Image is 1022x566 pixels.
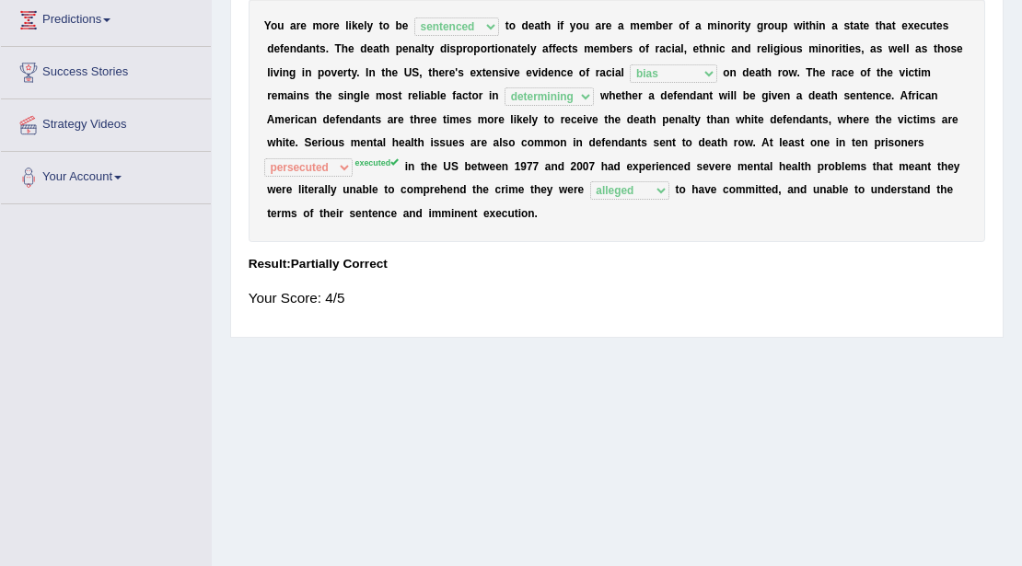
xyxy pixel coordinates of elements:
b: d [267,42,273,55]
b: i [802,19,805,32]
b: l [364,19,366,32]
b: a [287,89,294,102]
b: h [765,66,772,79]
b: l [906,42,909,55]
b: e [300,19,307,32]
b: r [831,66,836,79]
b: l [903,42,906,55]
b: r [668,19,673,32]
b: i [302,66,305,79]
b: e [514,66,520,79]
b: r [656,42,660,55]
b: t [482,66,486,79]
b: e [402,42,409,55]
b: u [926,19,933,32]
b: i [846,42,849,55]
b: o [271,19,277,32]
b: m [921,66,931,79]
b: m [646,19,656,32]
b: a [596,19,602,32]
b: e [526,66,532,79]
b: Y [264,19,271,32]
b: . [356,66,359,79]
b: t [428,66,432,79]
b: e [486,66,493,79]
b: i [905,66,908,79]
b: c [719,42,726,55]
b: a [695,19,702,32]
b: i [717,19,720,32]
b: r [757,42,761,55]
b: o [575,19,582,32]
b: t [347,66,351,79]
b: l [621,66,624,79]
b: t [933,19,936,32]
b: e [567,66,574,79]
b: h [383,42,389,55]
b: m [707,19,717,32]
b: p [473,42,480,55]
b: y [428,42,435,55]
b: a [303,42,309,55]
b: e [273,42,280,55]
b: c [561,66,567,79]
b: t [398,89,401,102]
b: o [639,42,645,55]
b: p [396,42,402,55]
b: o [324,66,331,79]
b: n [821,42,828,55]
b: T [335,42,342,55]
b: f [866,66,870,79]
b: s [877,42,883,55]
b: n [505,42,511,55]
b: i [539,66,541,79]
b: a [534,19,540,32]
b: e [556,42,563,55]
b: h [432,66,438,79]
b: c [908,66,914,79]
b: d [541,66,548,79]
b: i [557,19,560,32]
b: e [337,66,343,79]
b: f [549,42,552,55]
b: n [368,66,375,79]
b: h [703,42,709,55]
b: l [528,42,530,55]
b: t [568,42,572,55]
b: c [562,42,568,55]
b: a [415,42,422,55]
b: a [854,19,860,32]
b: l [680,42,683,55]
b: t [424,42,428,55]
b: c [920,19,926,32]
b: o [481,42,487,55]
b: v [331,66,338,79]
b: h [342,42,348,55]
b: r [778,66,783,79]
b: I [366,66,368,79]
b: t [540,19,544,32]
b: m [313,19,323,32]
b: t [492,42,495,55]
b: b [656,19,662,32]
b: o [944,42,950,55]
b: e [606,19,612,32]
b: t [806,19,809,32]
b: a [831,19,838,32]
b: o [726,19,733,32]
b: e [284,42,290,55]
b: r [343,66,348,79]
b: e [367,42,374,55]
b: t [934,42,937,55]
b: a [915,42,922,55]
b: a [599,66,606,79]
b: , [419,66,422,79]
b: n [309,42,316,55]
b: a [615,66,621,79]
b: i [780,42,783,55]
b: n [720,19,726,32]
b: n [409,42,415,55]
b: i [737,19,740,32]
b: n [305,66,311,79]
b: i [612,66,615,79]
